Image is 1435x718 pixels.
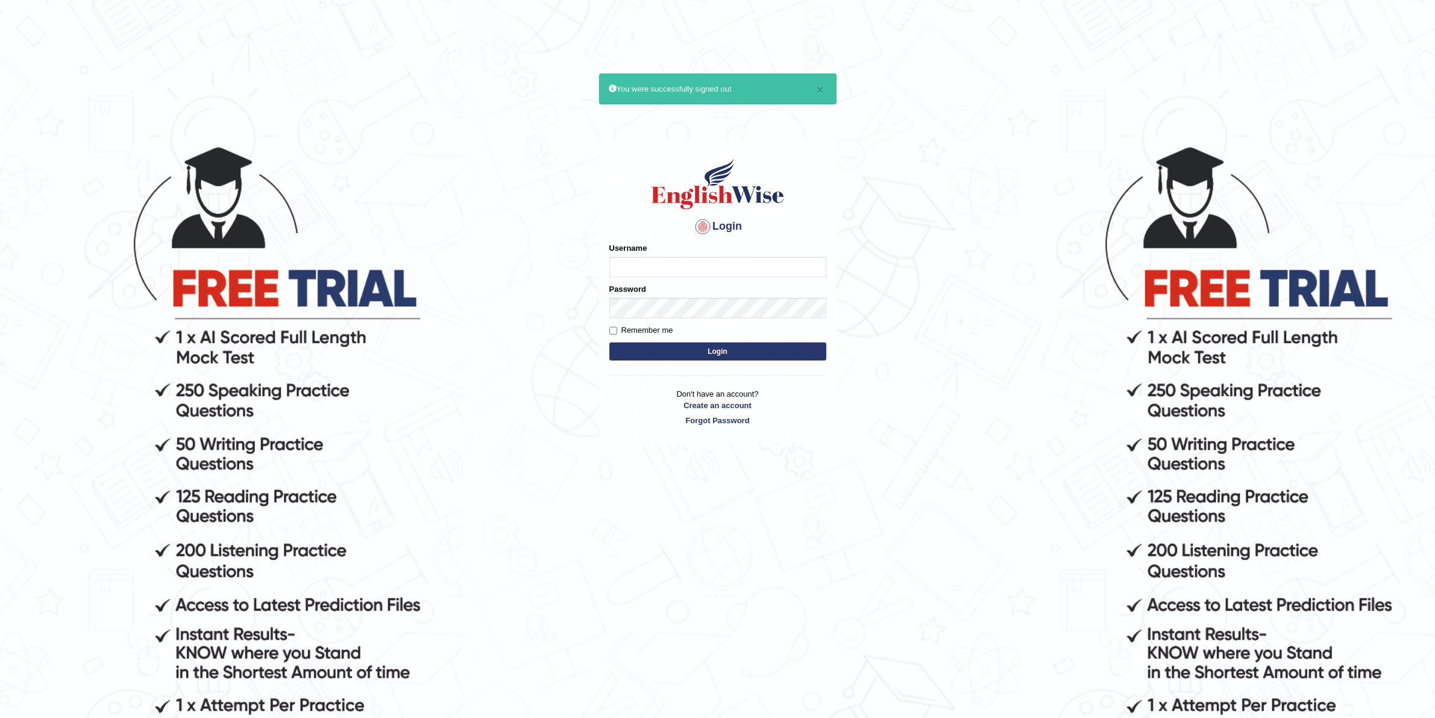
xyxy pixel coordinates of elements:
label: Password [609,283,646,295]
button: Login [609,342,826,361]
a: Forgot Password [609,415,826,426]
input: Remember me [609,327,617,335]
a: Create an account [609,400,826,411]
button: × [816,83,823,96]
img: Logo of English Wise sign in for intelligent practice with AI [649,157,787,211]
div: You were successfully signed out [599,74,837,104]
h4: Login [609,217,826,236]
label: Remember me [609,324,673,336]
label: Username [609,242,647,254]
p: Don't have an account? [609,388,826,426]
